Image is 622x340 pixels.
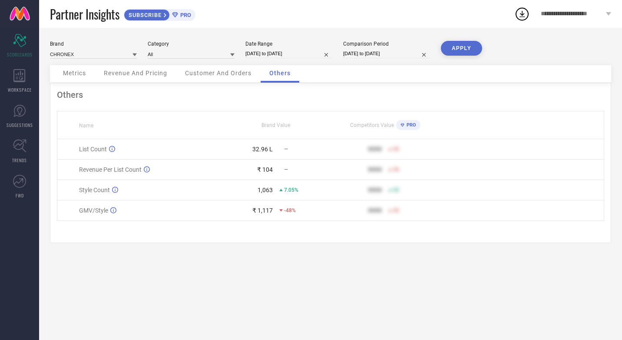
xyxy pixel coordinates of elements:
span: Metrics [63,70,86,77]
div: ₹ 104 [257,166,273,173]
div: Category [148,41,235,47]
div: Open download list [514,6,530,22]
div: Date Range [245,41,332,47]
span: — [284,146,288,152]
div: ₹ 1,117 [252,207,273,214]
span: Others [269,70,291,77]
span: PRO [178,12,191,18]
input: Select date range [245,49,332,58]
div: 9999 [368,166,382,173]
span: -48% [284,207,296,213]
div: 1,063 [258,187,273,193]
span: 50 [393,167,399,173]
span: Revenue And Pricing [104,70,167,77]
span: SUGGESTIONS [7,122,33,128]
a: SUBSCRIBEPRO [124,7,195,21]
span: SCORECARDS [7,51,33,58]
div: Others [57,90,604,100]
span: 50 [393,146,399,152]
div: Brand [50,41,137,47]
span: GMV/Style [79,207,108,214]
span: 50 [393,207,399,213]
input: Select comparison period [343,49,430,58]
span: Competitors Value [350,122,394,128]
span: FWD [16,192,24,199]
span: 7.05% [284,187,298,193]
button: APPLY [441,41,482,56]
div: 32.96 L [252,146,273,153]
span: List Count [79,146,107,153]
div: 9999 [368,207,382,214]
div: Comparison Period [343,41,430,47]
span: PRO [404,122,416,128]
span: Brand Value [261,122,290,128]
span: Style Count [79,187,110,193]
span: Name [79,123,93,129]
div: 9999 [368,187,382,193]
span: WORKSPACE [8,87,32,93]
span: TRENDS [12,157,27,163]
span: Customer And Orders [185,70,251,77]
div: 9999 [368,146,382,153]
span: — [284,167,288,173]
span: 50 [393,187,399,193]
span: Partner Insights [50,5,119,23]
span: Revenue Per List Count [79,166,142,173]
span: SUBSCRIBE [124,12,164,18]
